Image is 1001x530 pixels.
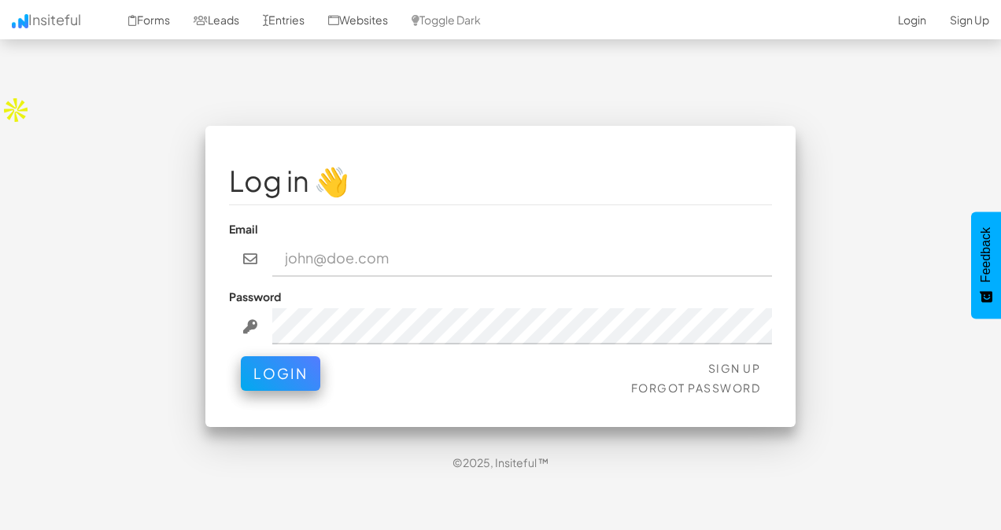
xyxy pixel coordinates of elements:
[272,241,773,277] input: john@doe.com
[631,381,761,395] a: Forgot Password
[708,361,761,375] a: Sign Up
[241,356,320,391] button: Login
[229,165,772,197] h1: Log in 👋
[979,227,993,282] span: Feedback
[229,221,258,237] label: Email
[12,14,28,28] img: icon.png
[229,289,281,304] label: Password
[971,212,1001,318] button: Feedback - Show survey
